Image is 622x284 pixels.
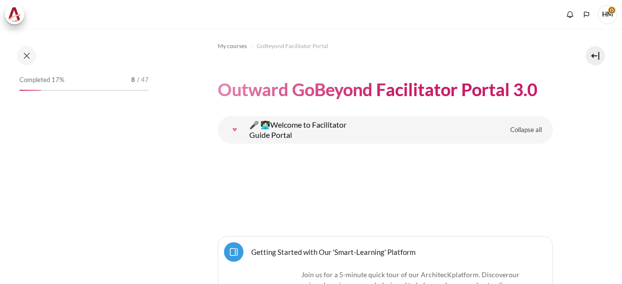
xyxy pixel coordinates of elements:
[563,7,577,22] div: Show notification window with no new notifications
[8,7,21,22] img: Architeck
[249,152,522,226] img: Banner
[251,247,415,256] a: Getting Started with Our 'Smart-Learning' Platform
[598,5,617,24] a: User menu
[218,78,537,101] h1: Outward GoBeyond Facilitator Portal 3.0
[5,5,29,24] a: Architeck Architeck
[257,40,328,52] a: GoBeyond Facilitator Portal
[131,75,135,85] span: 8
[19,75,64,85] span: Completed 17%
[257,42,328,50] span: GoBeyond Facilitator Portal
[598,5,617,24] span: HM
[218,42,247,50] span: My courses
[510,125,542,135] span: Collapse all
[503,122,549,138] a: Collapse all
[137,75,149,85] span: / 47
[218,38,553,54] nav: Navigation bar
[19,90,41,91] div: 17%
[579,7,594,22] button: Languages
[218,40,247,52] a: My courses
[225,120,244,139] a: 🎤 👩🏻‍💻Welcome to Facilitator Guide Portal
